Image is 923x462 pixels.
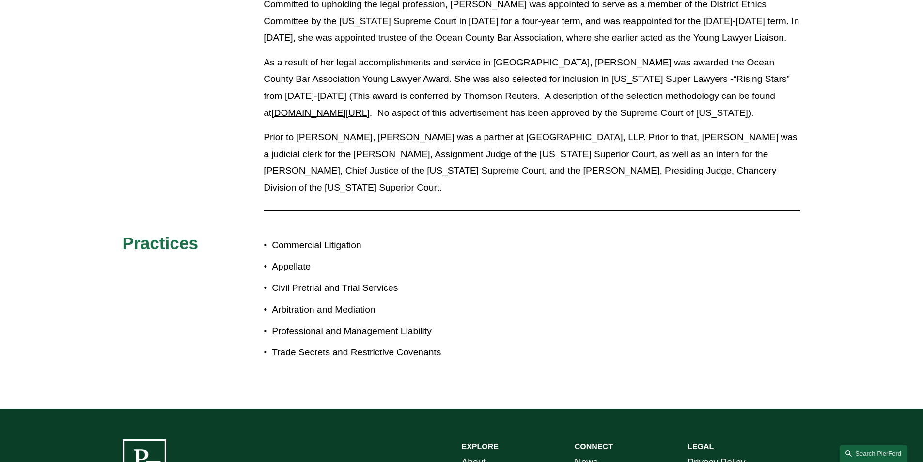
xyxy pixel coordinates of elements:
[272,323,461,340] p: Professional and Management Liability
[688,443,714,451] strong: LEGAL
[272,258,461,275] p: Appellate
[272,302,461,319] p: Arbitration and Mediation
[840,445,907,462] a: Search this site
[271,108,370,118] a: [DOMAIN_NAME][URL]
[123,234,199,253] span: Practices
[264,129,800,196] p: Prior to [PERSON_NAME], [PERSON_NAME] was a partner at [GEOGRAPHIC_DATA], LLP. Prior to that, [PE...
[272,280,461,297] p: Civil Pretrial and Trial Services
[575,443,613,451] strong: CONNECT
[272,344,461,361] p: Trade Secrets and Restrictive Covenants
[272,237,461,254] p: Commercial Litigation
[264,54,800,121] p: As a result of her legal accomplishments and service in [GEOGRAPHIC_DATA], [PERSON_NAME] was awar...
[462,443,499,451] strong: EXPLORE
